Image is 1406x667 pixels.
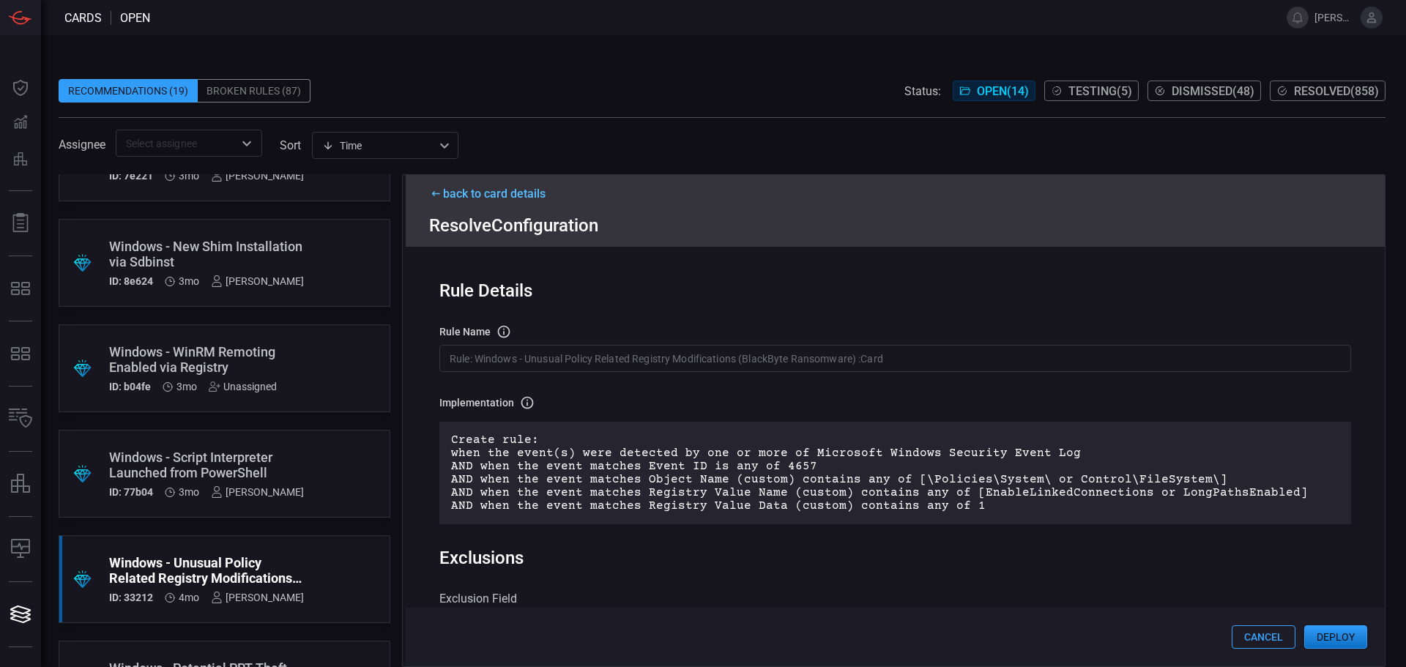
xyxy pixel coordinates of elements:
span: Jun 29, 2025 3:59 AM [179,275,199,287]
h3: Implementation [439,397,514,409]
span: Cards [64,11,102,25]
h5: ID: 77b04 [109,486,153,498]
button: MITRE - Detection Posture [3,336,38,371]
span: open [120,11,150,25]
span: Testing ( 5 ) [1068,84,1132,98]
span: Assignee [59,138,105,152]
div: Time [322,138,435,153]
div: Exclusion Field [439,592,1351,605]
div: Rule Details [439,280,1351,301]
input: Rule name [439,345,1351,372]
h5: ID: 7e221 [109,170,153,182]
button: Open(14) [953,81,1035,101]
div: [PERSON_NAME] [211,592,304,603]
button: Dashboard [3,70,38,105]
h5: ID: 8e624 [109,275,153,287]
span: Jun 29, 2025 3:59 AM [179,486,199,498]
h5: ID: b04fe [109,381,151,392]
button: Dismissed(48) [1148,81,1261,101]
span: Resolved ( 858 ) [1294,84,1379,98]
div: back to card details [429,187,1361,201]
button: Cards [3,597,38,632]
span: Jun 15, 2025 4:52 AM [179,592,199,603]
div: Exclusions [439,548,524,568]
button: Detections [3,105,38,141]
span: Jun 29, 2025 3:59 AM [179,170,199,182]
button: Resolved(858) [1270,81,1385,101]
button: assets [3,466,38,502]
button: Open [237,133,257,154]
button: Testing(5) [1044,81,1139,101]
span: Dismissed ( 48 ) [1172,84,1254,98]
div: Windows - Script Interpreter Launched from PowerShell [109,450,304,480]
button: MITRE - Exposures [3,271,38,306]
button: Preventions [3,141,38,176]
div: [PERSON_NAME] [211,170,304,182]
button: Cancel [1232,625,1295,649]
label: sort [280,138,301,152]
span: [PERSON_NAME].[PERSON_NAME] [1314,12,1355,23]
div: Unassigned [209,381,277,392]
span: Jun 29, 2025 3:59 AM [176,381,197,392]
div: Windows - New Shim Installation via Sdbinst [109,239,304,269]
div: Resolve Configuration [429,215,1361,236]
button: Deploy [1304,625,1367,649]
div: [PERSON_NAME] [211,275,304,287]
h3: rule Name [439,326,491,338]
h5: ID: 33212 [109,592,153,603]
div: [PERSON_NAME] [211,486,304,498]
button: Compliance Monitoring [3,532,38,567]
button: Inventory [3,401,38,436]
button: Reports [3,206,38,241]
span: Open ( 14 ) [977,84,1029,98]
div: Recommendations (19) [59,79,198,103]
span: Status: [904,84,941,98]
div: Broken Rules (87) [198,79,310,103]
input: Select assignee [120,134,234,152]
p: Create rule: when the event(s) were detected by one or more of Microsoft Windows Security Event L... [451,433,1339,513]
div: Windows - WinRM Remoting Enabled via Registry [109,344,284,375]
div: Windows - Unusual Policy Related Registry Modifications (BlackByte Ransomware) [109,555,304,586]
